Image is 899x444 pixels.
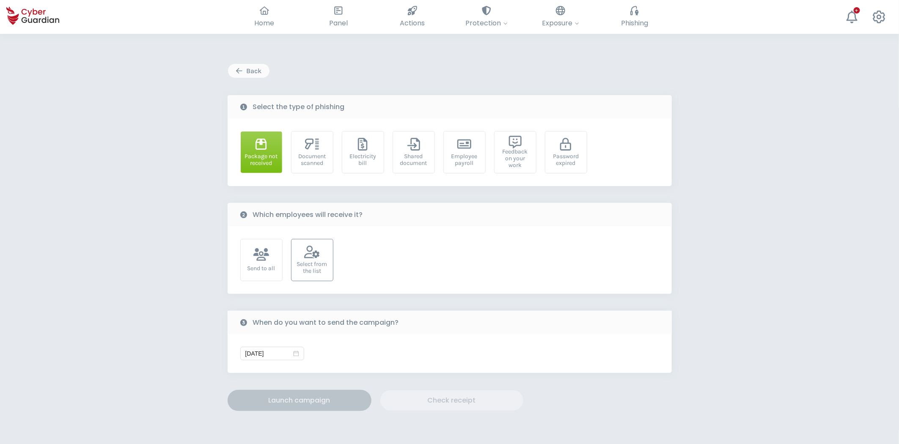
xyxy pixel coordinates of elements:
span: Protection [466,18,508,28]
div: Document scanned [296,153,329,167]
b: Which employees will receive it? [253,210,363,220]
div: Shared document [397,153,430,167]
div: Check receipt [387,395,517,406]
button: Check receipt [380,390,524,411]
button: Home [228,3,302,30]
div: Launch campaign [234,395,365,406]
input: Select date [245,349,291,358]
span: Home [255,18,275,28]
span: Actions [400,18,425,28]
button: Actions [376,3,450,30]
div: + [854,7,860,14]
div: Password expired [550,153,583,167]
div: Electricity bill [346,153,379,167]
button: Panel [302,3,376,30]
span: Panel [329,18,348,28]
div: Send to all [247,265,275,272]
button: Exposure [524,3,598,30]
button: Launch campaign [228,390,371,411]
div: Select from the list [296,261,329,274]
div: Package not received [245,153,278,167]
span: Phishing [621,18,648,28]
b: When do you want to send the campaign? [253,318,399,328]
span: Exposure [542,18,579,28]
div: Feedback on your work [499,148,532,169]
div: Employee payroll [448,153,481,167]
div: Back [234,66,263,76]
button: Phishing [598,3,672,30]
button: Back [228,63,270,78]
b: Select the type of phishing [253,102,345,112]
button: Protection [450,3,524,30]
